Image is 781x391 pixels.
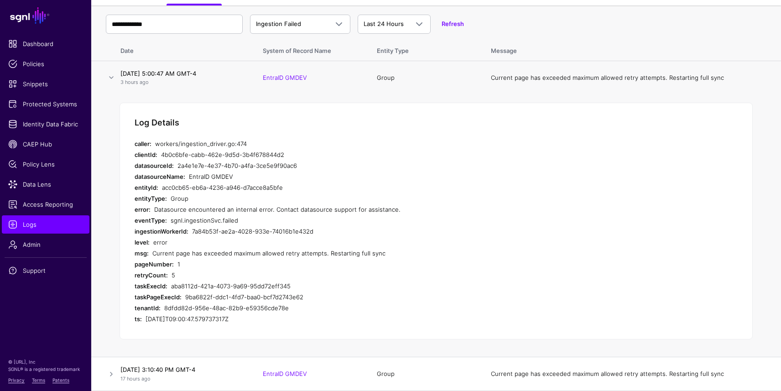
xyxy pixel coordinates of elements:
strong: msg: [135,250,149,257]
span: Last 24 Hours [364,20,404,27]
a: Identity Data Fabric [2,115,89,133]
a: EntraID GMDEV [263,74,307,81]
p: SGNL® is a registered trademark [8,365,83,373]
strong: clientId: [135,151,157,158]
strong: entityId: [135,184,158,191]
div: error [153,237,500,248]
span: Identity Data Fabric [8,120,83,129]
div: 2a4e1e7e-4e37-4b70-a4fa-3ce5e9f90ac6 [177,160,500,171]
span: Logs [8,220,83,229]
span: Ingestion Failed [256,20,301,27]
a: Access Reporting [2,195,89,214]
p: 3 hours ago [120,78,245,86]
div: workers/ingestion_driver.go:474 [155,138,500,149]
span: Dashboard [8,39,83,48]
div: 7a84b53f-ae2a-4028-933e-74016b1e432d [192,226,500,237]
h4: [DATE] 5:00:47 AM GMT-4 [120,69,245,78]
div: 1 [177,259,500,270]
strong: taskExecId: [135,282,167,290]
span: Support [8,266,83,275]
a: Protected Systems [2,95,89,113]
td: Current page has exceeded maximum allowed retry attempts. Restarting full sync [482,61,781,94]
div: sgnl.ingestionSvc.failed [171,215,500,226]
div: 5 [172,270,500,281]
a: EntraID GMDEV [263,370,307,377]
strong: error: [135,206,151,213]
h4: [DATE] 3:10:40 PM GMT-4 [120,365,245,374]
th: Message [482,37,781,61]
span: Protected Systems [8,99,83,109]
strong: tenantId: [135,304,161,312]
span: Access Reporting [8,200,83,209]
div: Current page has exceeded maximum allowed retry attempts. Restarting full sync [152,248,500,259]
a: SGNL [5,5,86,26]
strong: eventType: [135,217,167,224]
div: aba8112d-421a-4073-9a69-95dd72eff345 [171,281,500,292]
span: Snippets [8,79,83,89]
a: Policy Lens [2,155,89,173]
a: Admin [2,235,89,254]
strong: pageNumber: [135,261,174,268]
a: Logs [2,215,89,234]
a: Refresh [442,20,464,27]
strong: ingestionWorkerId: [135,228,188,235]
div: 4b0c6bfe-cabb-462e-9d5d-3b4f678844d2 [161,149,500,160]
strong: taskPageExecId: [135,293,182,301]
div: Datasource encountered an internal error. Contact datasource support for assistance. [154,204,500,215]
a: Terms [32,377,45,383]
div: EntraID GMDEV [189,171,500,182]
div: [DATE]T09:00:47.579737317Z [146,313,500,324]
a: CAEP Hub [2,135,89,153]
p: © [URL], Inc [8,358,83,365]
th: System of Record Name [254,37,368,61]
div: Group [171,193,500,204]
strong: datasourceName: [135,173,185,180]
strong: caller: [135,140,151,147]
a: Privacy [8,377,25,383]
td: Group [368,61,482,94]
td: Group [368,357,482,391]
strong: ts: [135,315,142,323]
span: Policy Lens [8,160,83,169]
strong: retryCount: [135,271,168,279]
th: Date [117,37,254,61]
span: Data Lens [8,180,83,189]
div: 8dfdd82d-956e-48ac-82b9-e59356cde78e [164,302,500,313]
th: Entity Type [368,37,482,61]
span: Policies [8,59,83,68]
div: acc0cb65-eb6a-4236-a946-d7acce8a5bfe [162,182,500,193]
h5: Log Details [135,118,179,128]
a: Data Lens [2,175,89,193]
a: Policies [2,55,89,73]
span: CAEP Hub [8,140,83,149]
a: Dashboard [2,35,89,53]
p: 17 hours ago [120,375,245,383]
a: Snippets [2,75,89,93]
a: Patents [52,377,69,383]
td: Current page has exceeded maximum allowed retry attempts. Restarting full sync [482,357,781,391]
strong: datasourceId: [135,162,174,169]
strong: entityType: [135,195,167,202]
strong: level: [135,239,150,246]
div: 9ba6822f-ddc1-4fd7-baa0-bcf7d2743e62 [185,292,500,302]
span: Admin [8,240,83,249]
